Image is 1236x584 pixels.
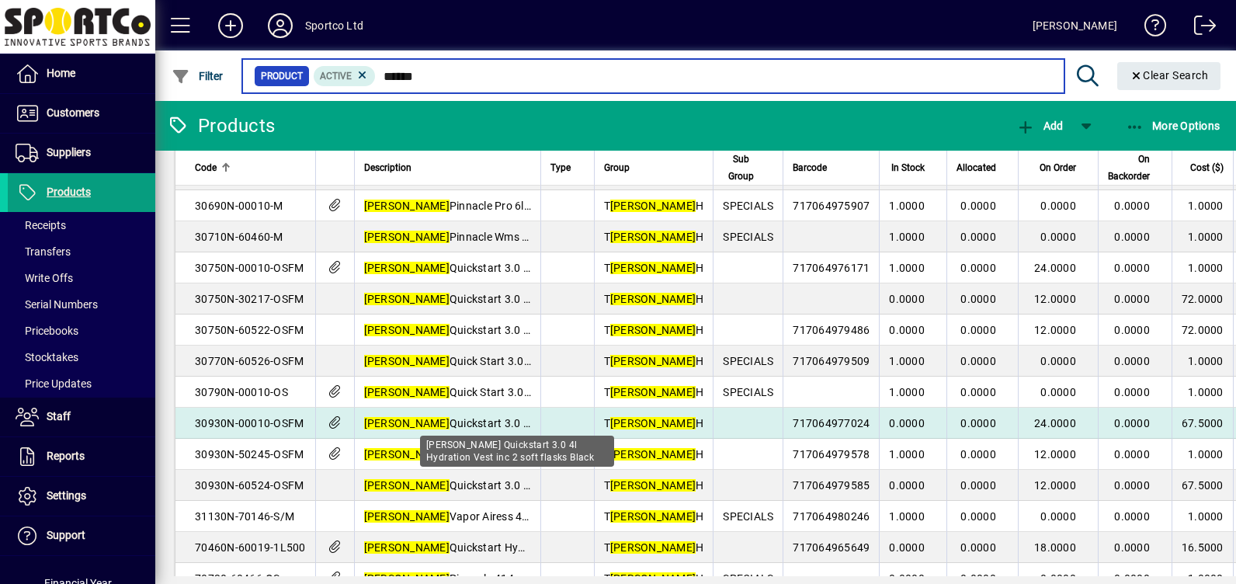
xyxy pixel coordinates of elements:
[364,417,720,429] span: Quickstart 3.0 4l Hydration Vest inc 2 soft flasks Black
[604,159,704,176] div: Group
[960,231,996,243] span: 0.0000
[1117,62,1221,90] button: Clear
[550,159,571,176] span: Type
[16,219,66,231] span: Receipts
[364,417,450,429] em: [PERSON_NAME]
[364,231,641,243] span: Pinnacle Wms 6lHydration Vest Teal M
[1114,355,1150,367] span: 0.0000
[1034,417,1076,429] span: 24.0000
[420,436,614,467] div: [PERSON_NAME] Quickstart 3.0 4l Hydration Vest inc 2 soft flasks Black
[16,245,71,258] span: Transfers
[960,355,996,367] span: 0.0000
[47,106,99,119] span: Customers
[47,529,85,541] span: Support
[604,231,704,243] span: T H
[364,262,450,274] em: [PERSON_NAME]
[1114,448,1150,461] span: 0.0000
[8,265,155,291] a: Write Offs
[610,231,696,243] em: [PERSON_NAME]
[1114,541,1150,554] span: 0.0000
[364,200,450,212] em: [PERSON_NAME]
[604,200,704,212] span: T H
[889,355,925,367] span: 1.0000
[1012,112,1067,140] button: Add
[195,159,217,176] span: Code
[195,448,304,461] span: 30930N-50245-OSFM
[8,370,155,397] a: Price Updates
[604,417,704,429] span: T H
[195,262,304,274] span: 30750N-00010-OSFM
[8,54,155,93] a: Home
[793,159,870,176] div: Barcode
[1034,324,1076,336] span: 12.0000
[172,70,224,82] span: Filter
[1130,69,1209,82] span: Clear Search
[550,159,585,176] div: Type
[1108,151,1164,185] div: On Backorder
[610,386,696,398] em: [PERSON_NAME]
[723,151,773,185] div: Sub Group
[314,66,376,86] mat-chip: Activation Status: Active
[47,489,86,502] span: Settings
[960,479,996,492] span: 0.0000
[364,159,531,176] div: Description
[1172,221,1233,252] td: 1.0000
[1114,293,1150,305] span: 0.0000
[793,448,870,461] span: 717064979578
[1114,262,1150,274] span: 0.0000
[793,262,870,274] span: 717064976171
[723,510,773,523] span: SPECIALS
[364,200,641,212] span: Pinnacle Pro 6lHydration Vest Black M
[889,417,925,429] span: 0.0000
[1033,13,1117,38] div: [PERSON_NAME]
[364,231,450,243] em: [PERSON_NAME]
[168,62,227,90] button: Filter
[261,68,303,84] span: Product
[1108,151,1150,185] span: On Backorder
[889,386,925,398] span: 1.0000
[364,479,450,492] em: [PERSON_NAME]
[47,146,91,158] span: Suppliers
[47,410,71,422] span: Staff
[610,293,696,305] em: [PERSON_NAME]
[957,159,996,176] span: Allocated
[610,479,696,492] em: [PERSON_NAME]
[305,13,363,38] div: Sportco Ltd
[889,231,925,243] span: 1.0000
[8,212,155,238] a: Receipts
[364,262,717,274] span: Quickstart 3.0 Hydration vest with 1.5L Bladder Black
[1034,262,1076,274] span: 24.0000
[8,477,155,516] a: Settings
[793,479,870,492] span: 717064979585
[195,386,288,398] span: 30790N-00010-OS
[889,262,925,274] span: 1.0000
[960,448,996,461] span: 0.0000
[960,541,996,554] span: 0.0000
[610,355,696,367] em: [PERSON_NAME]
[793,200,870,212] span: 717064975907
[1114,231,1150,243] span: 0.0000
[364,386,450,398] em: [PERSON_NAME]
[604,262,704,274] span: T H
[960,510,996,523] span: 0.0000
[793,510,870,523] span: 717064980246
[364,479,715,492] span: Quickstart 3.0 4l Hydration Vest inc 2 soft flasks Blue
[195,541,306,554] span: 70460N-60019-1L500
[889,448,925,461] span: 1.0000
[723,200,773,212] span: SPECIALS
[195,510,294,523] span: 31130N-70146-S/M
[1122,112,1224,140] button: More Options
[320,71,352,82] span: Active
[364,293,450,305] em: [PERSON_NAME]
[8,344,155,370] a: Stocktakes
[1114,200,1150,212] span: 0.0000
[604,324,704,336] span: T H
[364,159,411,176] span: Description
[8,398,155,436] a: Staff
[1172,532,1233,563] td: 16.5000
[793,324,870,336] span: 717064979486
[364,510,682,523] span: Vapor Airess 4.0 8L Hydration Vest Indigo S/M
[1172,408,1233,439] td: 67.5000
[610,510,696,523] em: [PERSON_NAME]
[195,293,304,305] span: 30750N-30217-OSFM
